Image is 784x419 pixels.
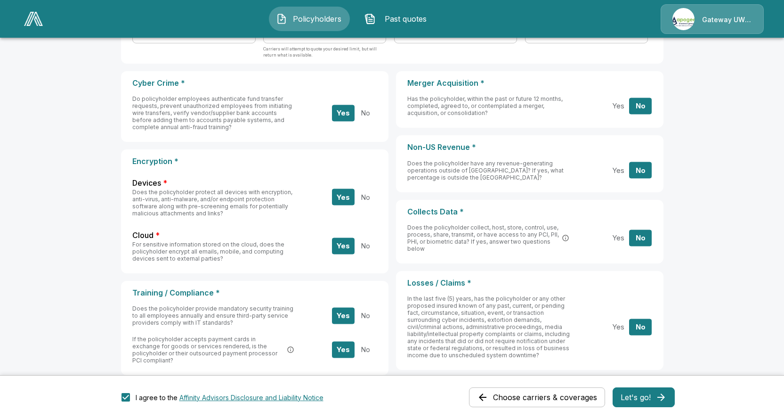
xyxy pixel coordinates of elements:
[24,12,43,26] img: AA Logo
[332,307,355,324] button: Yes
[354,342,377,358] button: No
[132,336,284,364] span: If the policyholder accepts payment cards in exchange for goods or services rendered, is the poli...
[407,79,652,88] p: Merger Acquisition *
[607,162,630,179] button: Yes
[354,189,377,205] button: No
[354,238,377,254] button: No
[332,105,355,121] button: Yes
[613,387,675,407] button: Let's go!
[332,342,355,358] button: Yes
[132,157,377,166] p: Encryption *
[607,319,630,335] button: Yes
[263,46,386,65] p: Carriers will attempt to quote your desired limit, but will return what is available.
[629,162,652,179] button: No
[286,345,295,354] button: PCI DSS (Payment Card Industry Data Security Standard) is a set of security standards designed to...
[354,105,377,121] button: No
[407,160,564,181] span: Does the policyholder have any revenue-generating operations outside of [GEOGRAPHIC_DATA]? If yes...
[607,230,630,246] button: Yes
[291,13,343,25] span: Policyholders
[364,13,376,25] img: Past quotes Icon
[132,79,377,88] p: Cyber Crime *
[407,279,652,288] p: Losses / Claims *
[269,7,350,31] button: Policyholders IconPolicyholders
[407,295,570,359] span: In the last five (5) years, has the policyholder or any other proposed insured known of any past,...
[407,224,559,252] span: Does the policyholder collect, host, store, control, use, process, share, transmit, or have acces...
[332,238,355,254] button: Yes
[132,305,293,326] span: Does the policyholder provide mandatory security training to all employees annually and ensure th...
[332,189,355,205] button: Yes
[132,189,292,217] span: Does the policyholder protect all devices with encryption, anti-virus, anti-malware, and/or endpo...
[136,393,323,403] div: I agree to the
[380,13,431,25] span: Past quotes
[132,230,154,241] span: Cloud
[407,207,652,216] p: Collects Data *
[132,178,161,189] span: Devices
[561,233,570,243] button: PCI: Payment card information. PII: Personally Identifiable Information (names, SSNs, addresses)....
[407,143,652,152] p: Non-US Revenue *
[629,230,652,246] button: No
[276,13,287,25] img: Policyholders Icon
[354,307,377,324] button: No
[629,98,652,114] button: No
[357,7,438,31] button: Past quotes IconPast quotes
[179,393,323,403] button: I agree to the
[607,98,630,114] button: Yes
[132,288,377,297] p: Training / Compliance *
[132,95,292,131] span: Do policyholder employees authenticate fund transfer requests, prevent unauthorized employees fro...
[469,387,605,407] button: Choose carriers & coverages
[407,95,563,116] span: Has the policyholder, within the past or future 12 months, completed, agreed to, or contemplated ...
[629,319,652,335] button: No
[132,241,284,262] span: For sensitive information stored on the cloud, does the policyholder encrypt all emails, mobile, ...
